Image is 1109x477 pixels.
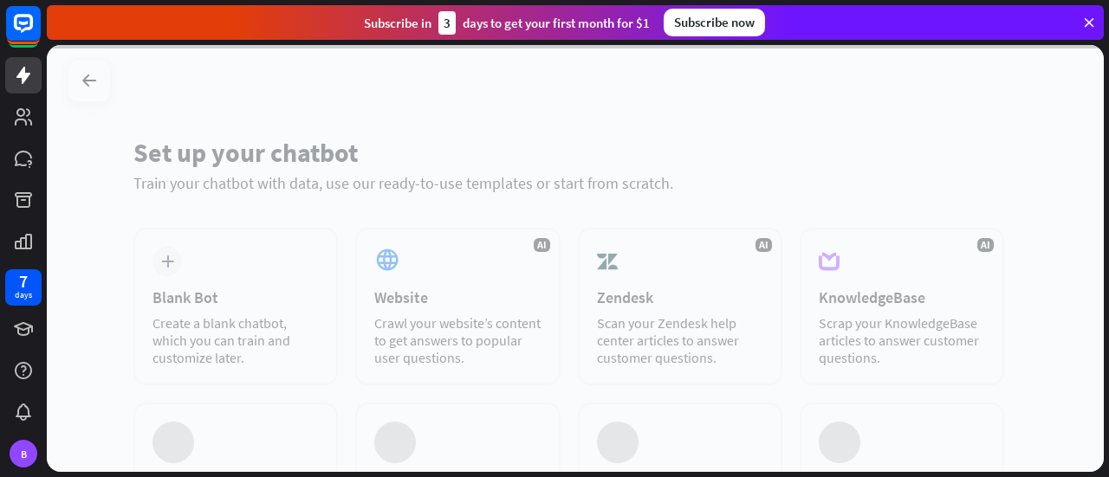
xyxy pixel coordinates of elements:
[664,9,765,36] div: Subscribe now
[19,274,28,289] div: 7
[5,269,42,306] a: 7 days
[438,11,456,35] div: 3
[364,11,650,35] div: Subscribe in days to get your first month for $1
[15,289,32,301] div: days
[10,440,37,467] div: B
